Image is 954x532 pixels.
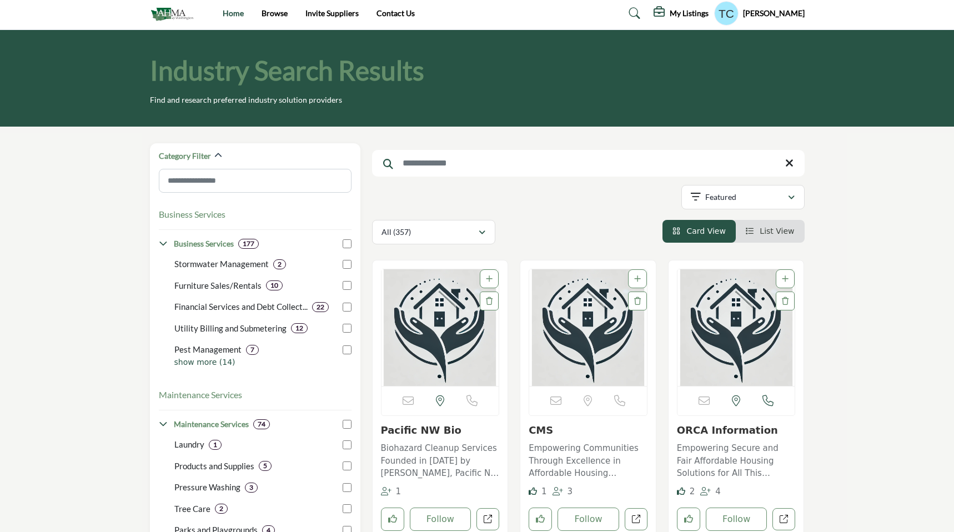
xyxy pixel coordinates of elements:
input: Select Utility Billing and Submetering checkbox [343,324,352,333]
a: ORCA Information [677,424,778,436]
button: Show hide supplier dropdown [714,1,739,26]
span: 2 [690,486,695,496]
a: CMS [529,424,553,436]
p: All (357) [381,227,411,238]
input: Select Business Services checkbox [343,239,352,248]
h1: Industry Search Results [150,53,424,88]
button: All (357) [372,220,495,244]
button: Like listing [677,508,700,531]
a: Contact Us [376,8,415,18]
a: Pacific NW Bio [381,424,461,436]
b: 22 [317,303,324,311]
p: Pressure Washing: High-pressure washing services for outdoor surfaces. [174,481,240,494]
h3: CMS [529,424,647,436]
b: 7 [250,346,254,354]
p: Biohazard Cleanup Services Founded in [DATE] by [PERSON_NAME], Pacific NW Bio is a family-owned b... [381,442,500,480]
b: 2 [219,505,223,513]
li: List View [736,220,805,243]
img: Site Logo [150,4,199,23]
h5: My Listings [670,8,709,18]
div: 10 Results For Furniture Sales/Rentals [266,280,283,290]
h2: Category Filter [159,150,211,162]
a: Open Listing in new tab [677,269,795,386]
p: Financial Services and Debt Collection: Financial management services, including debt recovery so... [174,300,308,313]
div: My Listings [654,7,709,20]
span: List View [760,227,794,235]
div: 3 Results For Pressure Washing [245,483,258,493]
a: View List [746,227,795,235]
p: Featured [705,192,736,203]
a: Biohazard Cleanup Services Founded in [DATE] by [PERSON_NAME], Pacific NW Bio is a family-owned b... [381,439,500,480]
button: Featured [681,185,805,209]
button: Like listing [529,508,552,531]
p: Utility Billing and Submetering: Billing and metering systems for utilities in managed properties. [174,322,287,335]
div: 2 Results For Stormwater Management [273,259,286,269]
button: Follow [558,508,619,531]
button: Follow [410,508,471,531]
input: Select Tree Care checkbox [343,504,352,513]
p: Products and Supplies: Supplies and products for property management and maintenance. [174,460,254,473]
p: Laundry [174,438,204,451]
p: Empowering Communities Through Excellence in Affordable Housing Solutions This company operates a... [529,442,647,480]
h4: Business Services: Solutions to enhance operations, streamline processes, and support financial a... [174,238,234,249]
div: 12 Results For Utility Billing and Submetering [291,323,308,333]
span: Card View [686,227,725,235]
b: 2 [278,260,282,268]
b: 10 [270,282,278,289]
a: Add To List [782,274,789,283]
i: Likes [677,487,685,495]
span: 1 [395,486,401,496]
input: Select Maintenance Services checkbox [343,420,352,429]
a: Open orca-information in new tab [772,508,795,531]
div: 22 Results For Financial Services and Debt Collection [312,302,329,312]
input: Search Category [159,169,352,193]
h5: [PERSON_NAME] [743,8,805,19]
img: Pacific NW Bio [381,269,499,386]
div: 1 Results For Laundry [209,440,222,450]
a: Empowering Communities Through Excellence in Affordable Housing Solutions This company operates a... [529,439,647,480]
input: Select Financial Services and Debt Collection checkbox [343,303,352,312]
p: Empowering Secure and Fair Affordable Housing Solutions for All This innovative company operates ... [677,442,796,480]
a: Search [618,4,647,22]
input: Select Stormwater Management checkbox [343,260,352,269]
a: Home [223,8,244,18]
b: 3 [249,484,253,491]
div: Followers [381,485,401,498]
input: Select Furniture Sales/Rentals checkbox [343,281,352,290]
h3: Pacific NW Bio [381,424,500,436]
div: 177 Results For Business Services [238,239,259,249]
span: 1 [541,486,547,496]
a: Add To List [486,274,493,283]
a: Invite Suppliers [305,8,359,18]
input: Select Laundry checkbox [343,440,352,449]
span: 4 [715,486,721,496]
a: Add To List [634,274,641,283]
b: 5 [263,462,267,470]
div: 5 Results For Products and Supplies [259,461,272,471]
p: show more (14) [174,357,352,368]
input: Select Pest Management checkbox [343,345,352,354]
span: 3 [568,486,573,496]
div: 2 Results For Tree Care [215,504,228,514]
h4: Maintenance Services: Services focused on property upkeep, ensuring safety, cleanliness, and long... [174,419,249,430]
b: 1 [213,441,217,449]
div: Followers [700,485,721,498]
b: 12 [295,324,303,332]
p: Find and research preferred industry solution providers [150,94,342,106]
p: Stormwater Management: Management and planning of stormwater systems and compliance. [174,258,269,270]
b: 177 [243,240,254,248]
button: Business Services [159,208,225,221]
a: Empowering Secure and Fair Affordable Housing Solutions for All This innovative company operates ... [677,439,796,480]
b: 74 [258,420,265,428]
li: Card View [662,220,736,243]
p: Tree Care: Professional tree care and maintenance services. [174,503,210,515]
i: Like [529,487,537,495]
button: Maintenance Services [159,388,242,401]
input: Search Keyword [372,150,805,177]
a: Browse [262,8,288,18]
p: Furniture Sales/Rentals: Sales and rental solutions for furniture in residential or commercial pr... [174,279,262,292]
input: Select Pressure Washing checkbox [343,483,352,492]
h3: ORCA Information [677,424,796,436]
